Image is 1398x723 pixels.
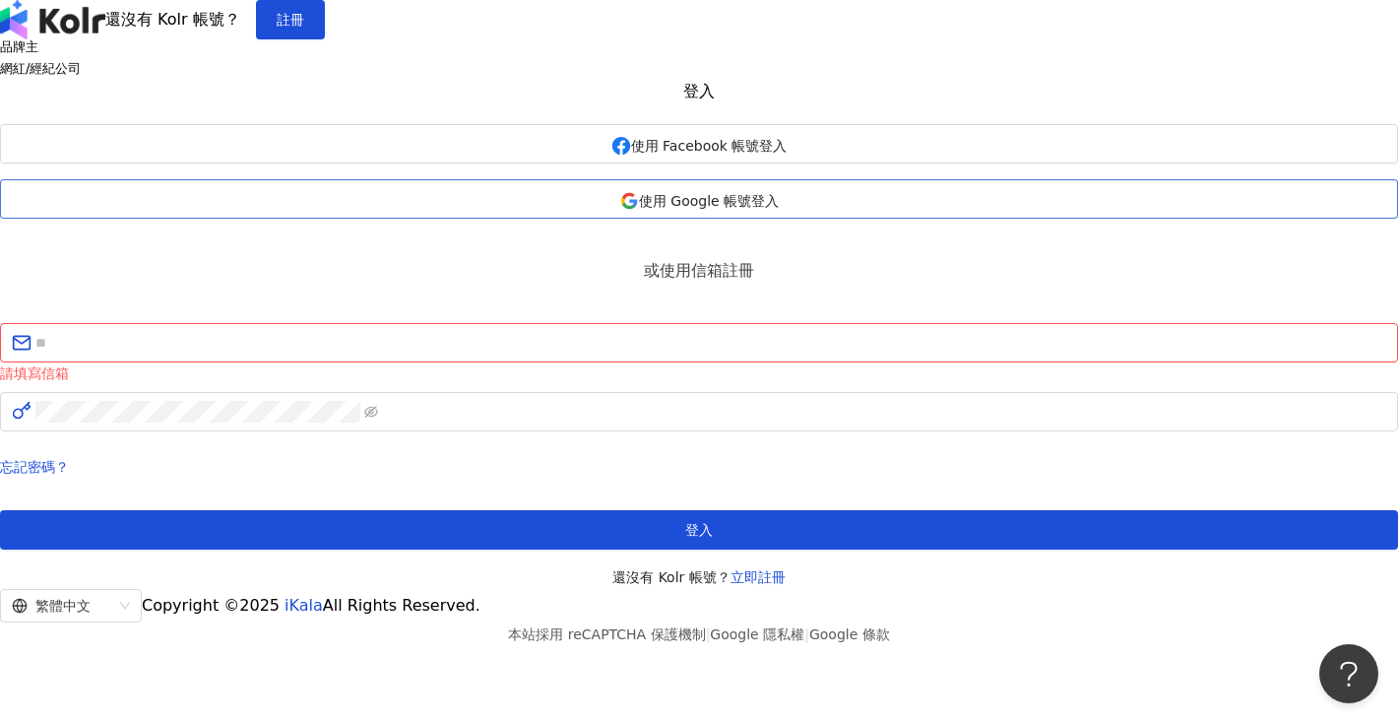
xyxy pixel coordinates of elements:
[631,138,788,154] span: 使用 Facebook 帳號登入
[706,626,711,642] span: |
[639,193,779,209] span: 使用 Google 帳號登入
[804,626,809,642] span: |
[809,626,890,642] a: Google 條款
[683,82,715,100] span: 登入
[285,596,323,615] a: iKala
[12,590,112,622] div: 繁體中文
[364,405,378,419] span: eye-invisible
[710,626,804,642] a: Google 隱私權
[142,596,480,615] span: Copyright © 2025 All Rights Reserved.
[1319,644,1378,703] iframe: Help Scout Beacon - Open
[628,258,770,283] span: 或使用信箱註冊
[685,522,713,538] span: 登入
[612,565,786,589] span: 還沒有 Kolr 帳號？
[105,10,240,29] span: 還沒有 Kolr 帳號？
[508,623,889,646] span: 本站採用 reCAPTCHA 保護機制
[277,12,304,28] span: 註冊
[731,569,786,585] a: 立即註冊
